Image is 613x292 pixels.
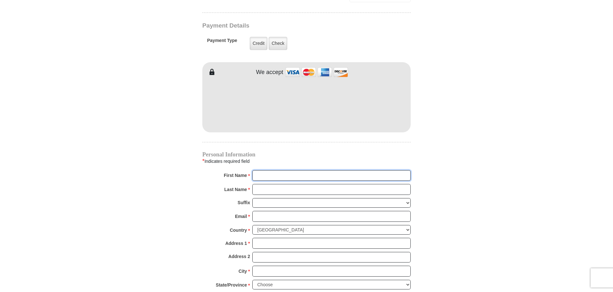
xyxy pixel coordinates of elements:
[224,171,247,180] strong: First Name
[285,65,349,79] img: credit cards accepted
[256,69,283,76] h4: We accept
[239,267,247,276] strong: City
[228,252,250,261] strong: Address 2
[216,280,247,289] strong: State/Province
[202,157,411,165] div: Indicates required field
[202,22,366,29] h3: Payment Details
[207,38,237,46] h5: Payment Type
[230,226,247,235] strong: Country
[235,212,247,221] strong: Email
[224,185,247,194] strong: Last Name
[202,152,411,157] h4: Personal Information
[225,239,247,248] strong: Address 1
[250,37,267,50] label: Credit
[269,37,287,50] label: Check
[238,198,250,207] strong: Suffix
